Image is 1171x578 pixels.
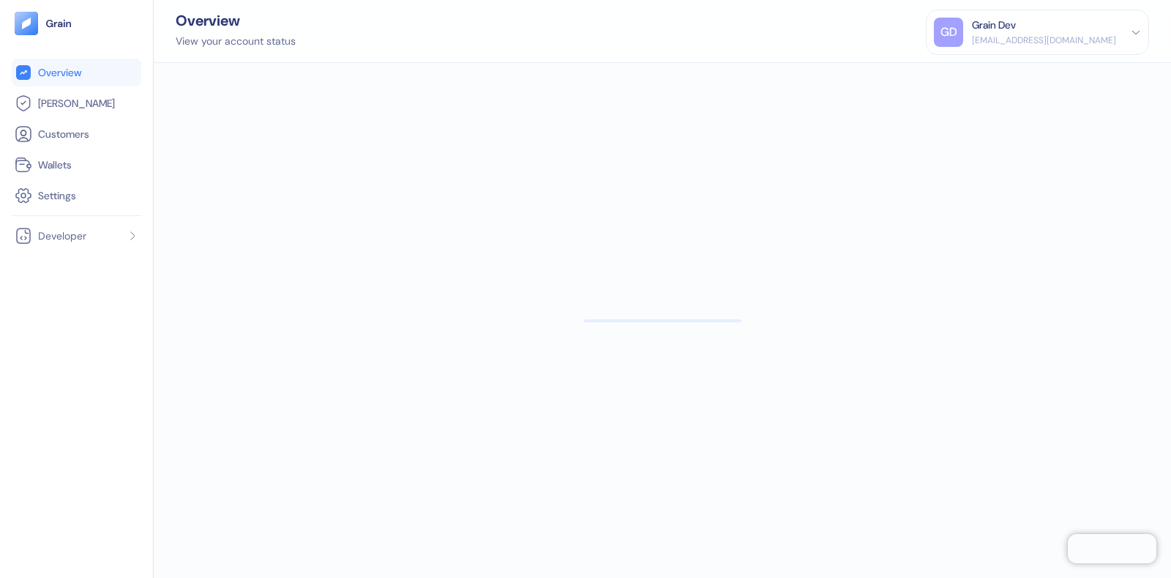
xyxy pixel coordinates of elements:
[176,34,296,49] div: View your account status
[38,65,81,80] span: Overview
[972,34,1116,47] div: [EMAIL_ADDRESS][DOMAIN_NAME]
[972,18,1016,33] div: Grain Dev
[15,125,138,143] a: Customers
[934,18,963,47] div: GD
[15,187,138,204] a: Settings
[1068,534,1156,563] iframe: Chatra live chat
[15,64,138,81] a: Overview
[38,229,86,243] span: Developer
[15,12,38,35] img: logo-tablet-V2.svg
[38,96,115,111] span: [PERSON_NAME]
[176,13,296,28] div: Overview
[15,95,138,112] a: [PERSON_NAME]
[38,188,76,203] span: Settings
[15,156,138,174] a: Wallets
[45,18,72,29] img: logo
[38,127,89,141] span: Customers
[38,158,72,172] span: Wallets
